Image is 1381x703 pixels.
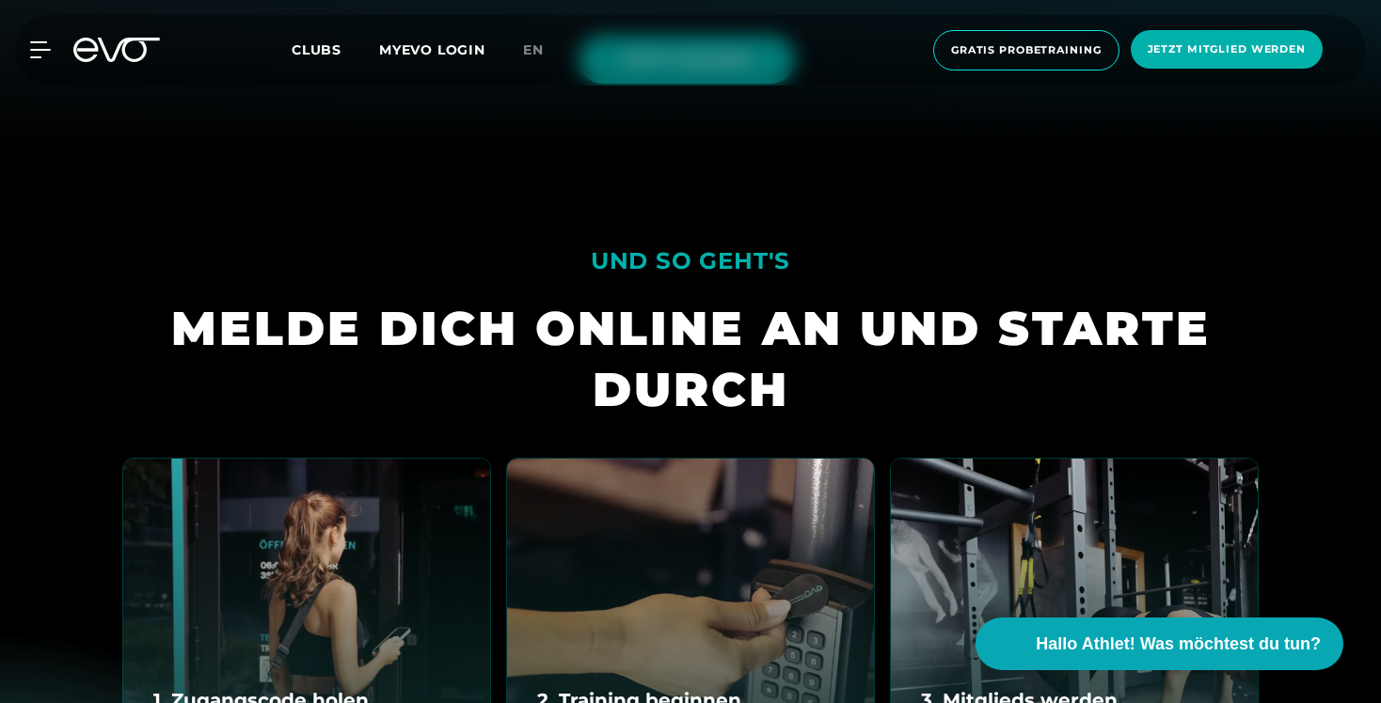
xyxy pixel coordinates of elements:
span: Jetzt Mitglied werden [1148,41,1306,57]
div: UND SO GEHT'S [591,239,790,283]
button: Hallo Athlet! Was möchtest du tun? [976,617,1343,670]
div: MELDE DICH ONLINE AN UND STARTE DURCH [122,298,1259,420]
span: en [523,41,544,58]
span: Gratis Probetraining [951,42,1102,58]
a: Clubs [292,40,379,58]
a: en [523,39,566,61]
a: MYEVO LOGIN [379,41,485,58]
a: Jetzt Mitglied werden [1125,30,1328,70]
a: Gratis Probetraining [928,30,1125,70]
span: Clubs [292,41,341,58]
span: Hallo Athlet! Was möchtest du tun? [1036,632,1321,657]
